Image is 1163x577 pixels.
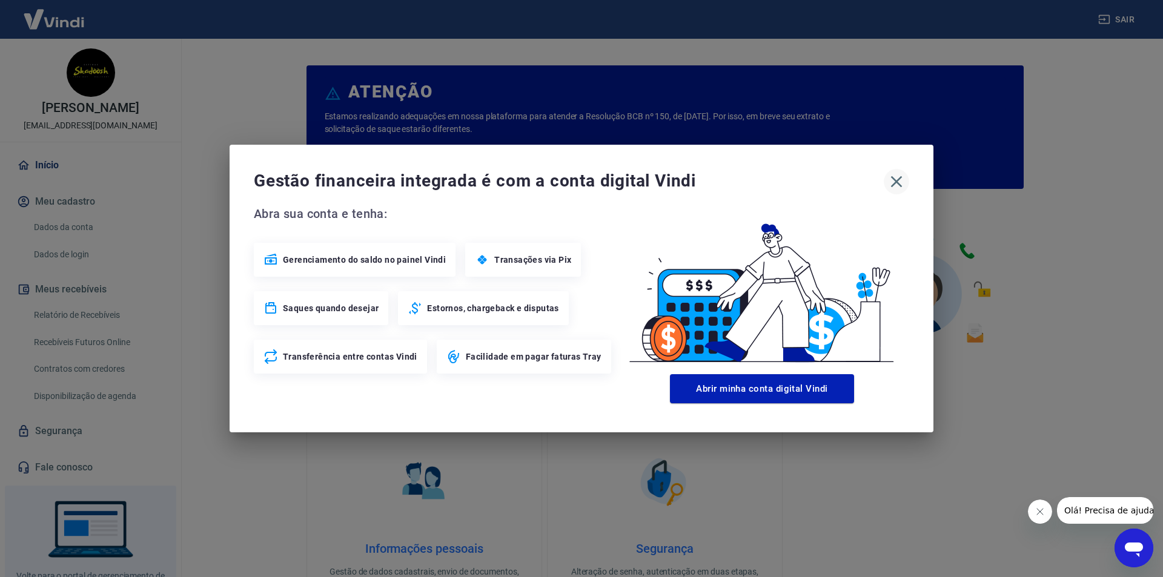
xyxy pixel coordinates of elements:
[1028,500,1052,524] iframe: Fechar mensagem
[1115,529,1153,567] iframe: Botão para abrir a janela de mensagens
[254,169,884,193] span: Gestão financeira integrada é com a conta digital Vindi
[283,351,417,363] span: Transferência entre contas Vindi
[670,374,854,403] button: Abrir minha conta digital Vindi
[283,254,446,266] span: Gerenciamento do saldo no painel Vindi
[283,302,379,314] span: Saques quando desejar
[427,302,558,314] span: Estornos, chargeback e disputas
[7,8,102,18] span: Olá! Precisa de ajuda?
[254,204,615,223] span: Abra sua conta e tenha:
[494,254,571,266] span: Transações via Pix
[466,351,601,363] span: Facilidade em pagar faturas Tray
[615,204,909,369] img: Good Billing
[1057,497,1153,524] iframe: Mensagem da empresa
